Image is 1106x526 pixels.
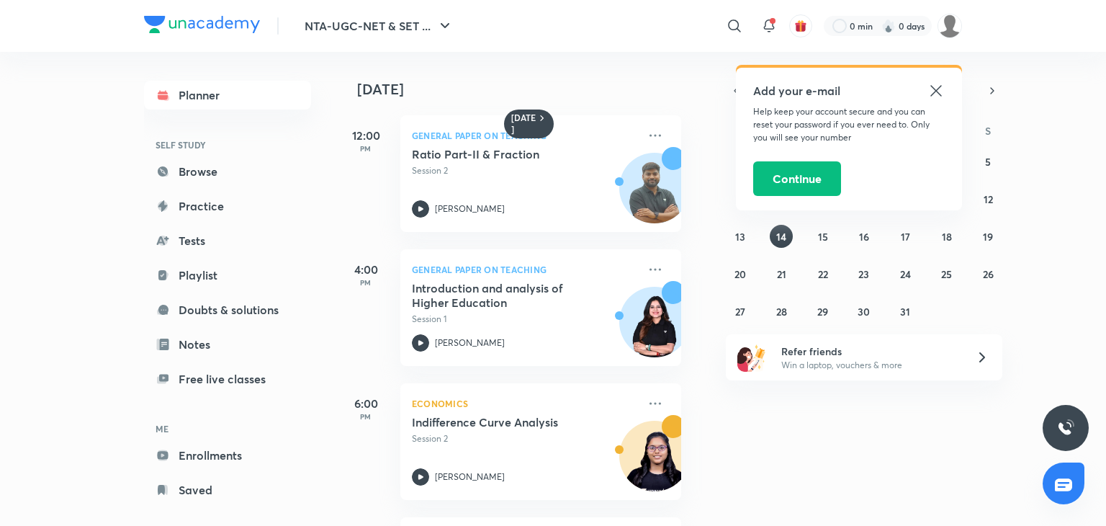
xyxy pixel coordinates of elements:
[337,127,395,144] h5: 12:00
[985,155,991,169] abbr: July 5, 2025
[435,471,505,483] p: [PERSON_NAME]
[412,313,638,326] p: Session 1
[976,262,999,285] button: July 26, 2025
[901,230,910,244] abbr: July 17, 2025
[753,161,841,196] button: Continue
[853,225,876,248] button: July 16, 2025
[817,305,828,318] abbr: July 29, 2025
[337,144,395,153] p: PM
[984,192,993,206] abbr: July 12, 2025
[337,278,395,287] p: PM
[412,147,591,161] h5: Ratio Part-II & Fraction
[894,300,917,323] button: July 31, 2025
[144,16,260,33] img: Company Logo
[735,305,745,318] abbr: July 27, 2025
[144,441,311,470] a: Enrollments
[859,230,869,244] abbr: July 16, 2025
[412,395,638,412] p: Economics
[337,395,395,412] h5: 6:00
[983,230,993,244] abbr: July 19, 2025
[357,81,696,98] h4: [DATE]
[900,305,910,318] abbr: July 31, 2025
[858,267,869,281] abbr: July 23, 2025
[853,300,876,323] button: July 30, 2025
[729,300,752,323] button: July 27, 2025
[811,300,835,323] button: July 29, 2025
[976,150,999,173] button: July 5, 2025
[789,14,812,37] button: avatar
[412,415,591,429] h5: Indifference Curve Analysis
[144,476,311,504] a: Saved
[935,225,958,248] button: July 18, 2025
[781,359,958,372] p: Win a laptop, vouchers & more
[511,112,536,135] h6: [DATE]
[900,267,911,281] abbr: July 24, 2025
[976,187,999,210] button: July 12, 2025
[729,187,752,210] button: July 6, 2025
[811,262,835,285] button: July 22, 2025
[144,226,311,255] a: Tests
[144,295,311,324] a: Doubts & solutions
[144,261,311,290] a: Playlist
[818,267,828,281] abbr: July 22, 2025
[777,267,786,281] abbr: July 21, 2025
[894,225,917,248] button: July 17, 2025
[620,429,689,498] img: Avatar
[144,157,311,186] a: Browse
[412,281,591,310] h5: Introduction and analysis of Higher Education
[776,230,786,244] abbr: July 14, 2025
[853,262,876,285] button: July 23, 2025
[983,267,994,281] abbr: July 26, 2025
[938,14,962,38] img: Aaradhna Thakur
[734,267,746,281] abbr: July 20, 2025
[770,225,793,248] button: July 14, 2025
[144,365,311,393] a: Free live classes
[729,262,752,285] button: July 20, 2025
[894,262,917,285] button: July 24, 2025
[435,202,505,215] p: [PERSON_NAME]
[412,127,638,144] p: General Paper on Teaching
[412,164,638,177] p: Session 2
[935,262,958,285] button: July 25, 2025
[811,225,835,248] button: July 15, 2025
[776,305,787,318] abbr: July 28, 2025
[1057,419,1074,437] img: ttu
[942,230,952,244] abbr: July 18, 2025
[735,230,745,244] abbr: July 13, 2025
[620,161,689,230] img: Avatar
[435,336,505,349] p: [PERSON_NAME]
[753,82,945,99] h5: Add your e-mail
[770,262,793,285] button: July 21, 2025
[144,330,311,359] a: Notes
[794,19,807,32] img: avatar
[976,225,999,248] button: July 19, 2025
[144,133,311,157] h6: SELF STUDY
[337,412,395,421] p: PM
[737,343,766,372] img: referral
[144,16,260,37] a: Company Logo
[729,225,752,248] button: July 13, 2025
[881,19,896,33] img: streak
[144,416,311,441] h6: ME
[781,344,958,359] h6: Refer friends
[753,105,945,144] p: Help keep your account secure and you can reset your password if you ever need to. Only you will ...
[620,295,689,364] img: Avatar
[818,230,828,244] abbr: July 15, 2025
[412,432,638,445] p: Session 2
[144,192,311,220] a: Practice
[144,81,311,110] a: Planner
[337,261,395,278] h5: 4:00
[858,305,870,318] abbr: July 30, 2025
[412,261,638,278] p: General Paper on Teaching
[941,267,952,281] abbr: July 25, 2025
[296,12,462,40] button: NTA-UGC-NET & SET ...
[985,124,991,138] abbr: Saturday
[770,300,793,323] button: July 28, 2025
